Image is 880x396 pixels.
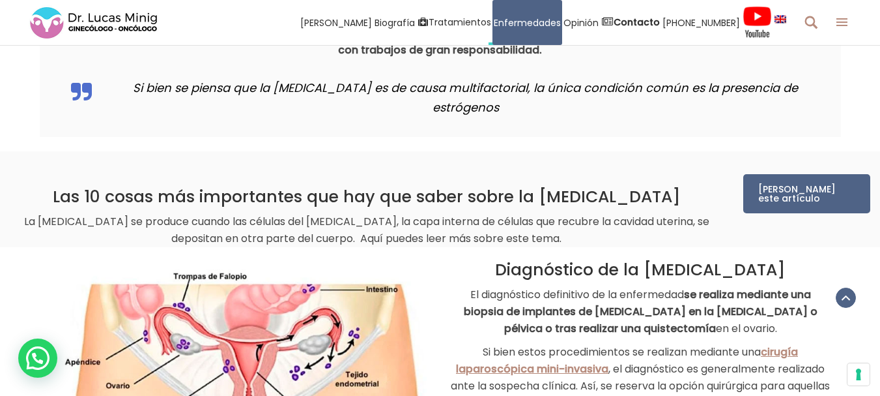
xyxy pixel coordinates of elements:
[464,287,817,336] strong: se realiza mediante una biopsia de implantes de [MEDICAL_DATA] en la [MEDICAL_DATA] o pélvica o t...
[758,183,836,205] span: [PERSON_NAME] este artículo
[563,15,599,30] span: Opinión
[450,286,831,337] p: El diagnóstico definitivo de la enfermedad en el ovario.
[10,187,724,207] h2: Las 10 cosas más importantes que hay que saber sobre la [MEDICAL_DATA]
[133,80,798,115] em: Si bien se piensa que la [MEDICAL_DATA] es de causa multifactorial, la única condición común es l...
[662,15,740,30] span: [PHONE_NUMBER]
[743,174,870,213] a: [PERSON_NAME] este artículo
[300,15,372,30] span: [PERSON_NAME]
[614,16,660,29] strong: Contacto
[429,15,491,30] span: Tratamientos
[10,213,724,247] p: La [MEDICAL_DATA] se produce cuando las células del [MEDICAL_DATA], la capa interna de células qu...
[494,15,561,30] span: Enfermedades
[450,260,831,280] h2: Diagnóstico de la [MEDICAL_DATA]
[774,15,786,23] img: language english
[375,15,415,30] span: Biografía
[18,339,57,378] div: WhatsApp contact
[847,363,870,386] button: Sus preferencias de consentimiento para tecnologías de seguimiento
[743,6,772,38] img: Videos Youtube Ginecología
